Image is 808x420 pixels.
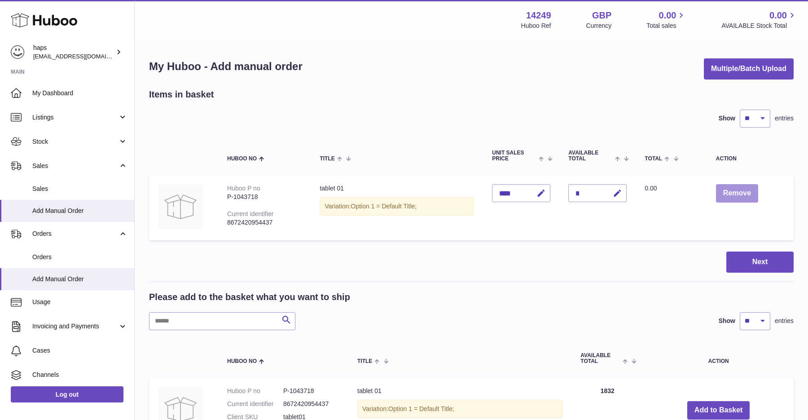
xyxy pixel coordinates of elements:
dt: Huboo P no [227,387,283,395]
span: entries [775,317,794,325]
span: Unit Sales Price [492,150,536,162]
span: 0.00 [769,9,787,22]
img: tablet 01 [158,184,203,229]
h1: My Huboo - Add manual order [149,59,303,74]
span: Invoicing and Payments [32,322,118,331]
strong: 14249 [526,9,551,22]
span: Listings [32,113,118,122]
label: Show [719,114,735,123]
td: tablet 01 [311,175,483,240]
span: Cases [32,346,127,355]
dd: P-1043718 [283,387,339,395]
span: Total sales [646,22,686,30]
dt: Current identifier [227,400,283,408]
span: Huboo no [227,156,257,162]
span: 0.00 [645,185,657,192]
div: Variation: [357,400,562,418]
button: Add to Basket [687,401,750,420]
div: Variation: [320,197,474,216]
button: Multiple/Batch Upload [704,58,794,80]
img: hello@gethaps.co.uk [11,45,24,59]
span: Orders [32,253,127,261]
a: 0.00 Total sales [646,9,686,30]
span: 0.00 [659,9,676,22]
span: Add Manual Order [32,207,127,215]
dd: 8672420954437 [283,400,339,408]
span: Channels [32,371,127,379]
h2: Items in basket [149,88,214,101]
span: [EMAIL_ADDRESS][DOMAIN_NAME] [33,53,132,60]
span: My Dashboard [32,89,127,97]
label: Show [719,317,735,325]
span: Add Manual Order [32,275,127,283]
strong: GBP [592,9,611,22]
div: Huboo Ref [521,22,551,30]
button: Remove [716,184,758,203]
button: Next [726,252,794,273]
span: AVAILABLE Stock Total [721,22,797,30]
div: haps [33,44,114,61]
span: AVAILABLE Total [568,150,613,162]
span: Option 1 = Default Title; [351,203,417,210]
span: Total [645,156,662,162]
span: AVAILABLE Total [580,353,620,364]
a: 0.00 AVAILABLE Stock Total [721,9,797,30]
div: Action [716,156,785,162]
div: 8672420954437 [227,218,302,227]
span: Sales [32,185,127,193]
a: Log out [11,386,123,402]
div: P-1043718 [227,193,302,201]
span: entries [775,114,794,123]
span: Stock [32,137,118,146]
div: Current identifier [227,210,274,217]
span: Sales [32,162,118,170]
h2: Please add to the basket what you want to ship [149,291,350,303]
span: Title [357,358,372,364]
div: Currency [586,22,612,30]
span: Option 1 = Default Title; [388,405,454,412]
th: Action [643,344,794,373]
div: Huboo P no [227,185,260,192]
span: Orders [32,230,118,238]
span: Huboo no [227,358,257,364]
span: Title [320,156,334,162]
span: Usage [32,298,127,306]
